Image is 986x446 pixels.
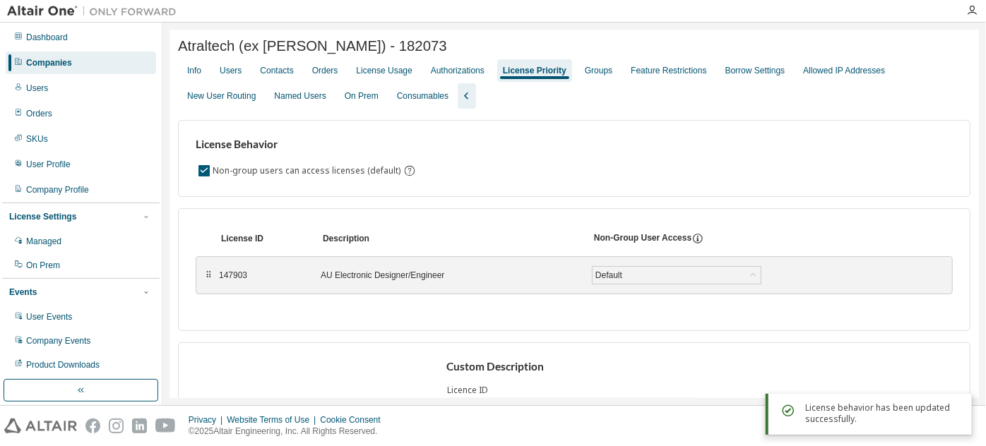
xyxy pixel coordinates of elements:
img: Altair One [7,4,184,18]
div: Named Users [274,90,326,102]
div: Feature Restrictions [631,65,706,76]
div: Website Terms of Use [227,414,320,426]
div: AU Electronic Designer/Engineer [321,270,575,281]
div: Privacy [189,414,227,426]
div: Consumables [397,90,449,102]
div: License Priority [503,65,566,76]
div: Authorizations [431,65,485,76]
div: 147903 [219,270,304,281]
img: instagram.svg [109,418,124,433]
div: On Prem [26,260,60,271]
div: User Profile [26,159,71,170]
h3: Custom Description [446,360,703,374]
svg: By default any user not assigned to any group can access any license. Turn this setting off to di... [403,164,416,177]
div: Companies [26,57,72,68]
div: Product Downloads [26,359,100,370]
div: License ID [221,233,306,244]
div: Dashboard [26,32,68,43]
img: youtube.svg [155,418,176,433]
span: Atraltech (ex [PERSON_NAME]) - 182073 [178,38,447,54]
div: Info [187,65,201,76]
div: ⠿ [205,270,213,281]
div: Cookie Consent [320,414,388,426]
div: Orders [26,108,52,119]
img: facebook.svg [85,418,100,433]
div: License Usage [356,65,412,76]
label: Non-group users can access licenses (default) [213,162,403,179]
div: Default [593,267,761,284]
label: Licence ID [447,385,701,396]
div: Default [593,267,624,283]
div: License Settings [9,211,76,222]
div: Description [323,233,577,244]
div: Company Events [26,335,90,346]
img: linkedin.svg [132,418,147,433]
div: Orders [312,65,338,76]
div: License behavior has been updated successfully. [805,402,961,425]
div: Users [220,65,242,76]
div: Contacts [260,65,293,76]
div: Groups [585,65,612,76]
img: altair_logo.svg [4,418,77,433]
div: SKUs [26,133,48,145]
div: Borrow Settings [725,65,785,76]
div: Events [9,287,37,298]
div: New User Routing [187,90,256,102]
div: Managed [26,236,61,247]
div: Users [26,83,48,94]
div: Company Profile [26,184,89,195]
div: Non-Group User Access [594,232,691,245]
h3: License Behavior [196,138,414,152]
div: On Prem [345,90,379,102]
div: User Events [26,311,72,323]
p: © 2025 Altair Engineering, Inc. All Rights Reserved. [189,426,389,438]
div: Allowed IP Addresses [803,65,885,76]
